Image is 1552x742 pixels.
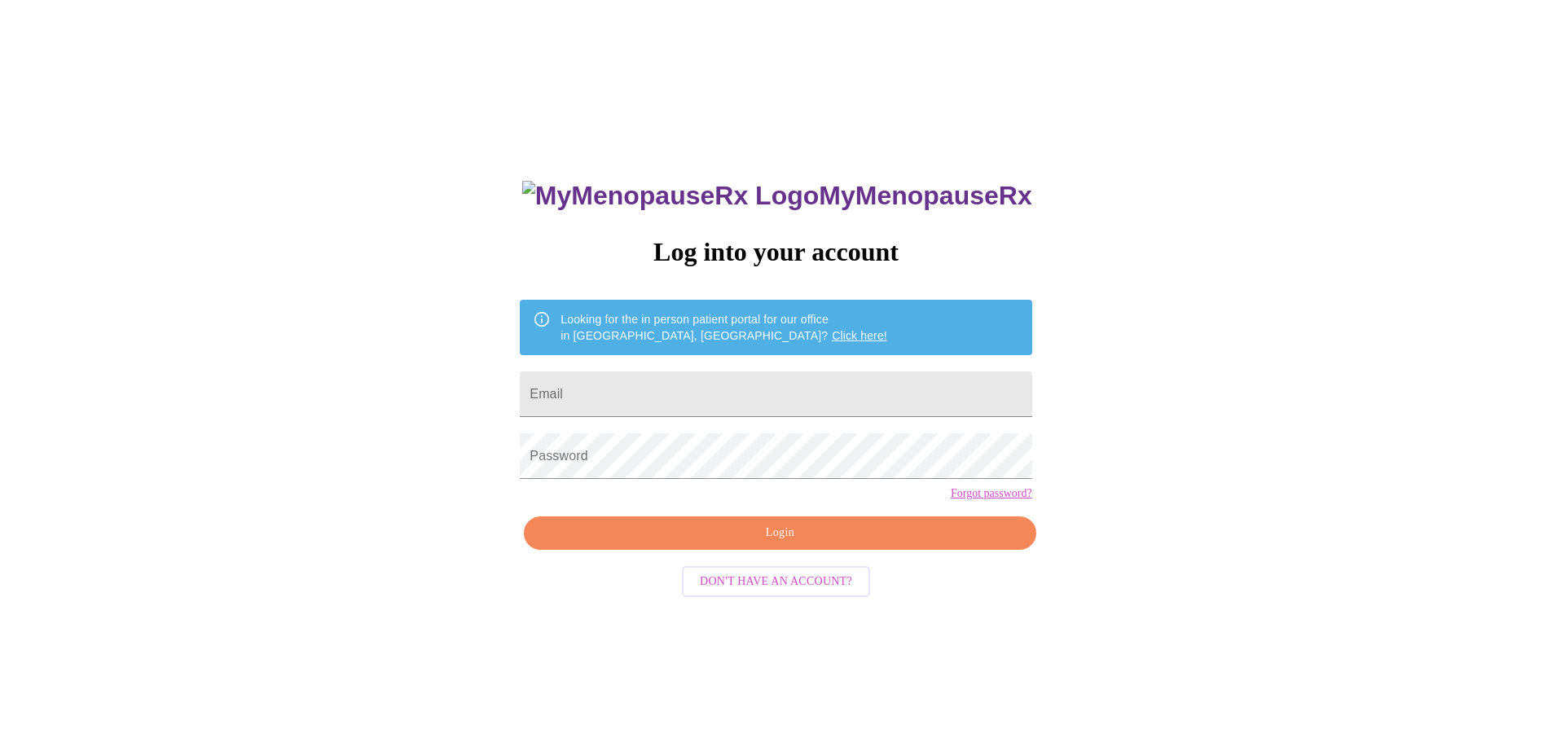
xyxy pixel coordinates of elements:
span: Login [543,523,1017,543]
img: MyMenopauseRx Logo [522,181,819,211]
button: Don't have an account? [682,566,870,598]
a: Don't have an account? [678,573,874,587]
div: Looking for the in person patient portal for our office in [GEOGRAPHIC_DATA], [GEOGRAPHIC_DATA]? [561,305,887,350]
a: Click here! [832,329,887,342]
h3: MyMenopauseRx [522,181,1032,211]
button: Login [524,516,1035,550]
span: Don't have an account? [700,572,852,592]
a: Forgot password? [951,487,1032,500]
h3: Log into your account [520,237,1031,267]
